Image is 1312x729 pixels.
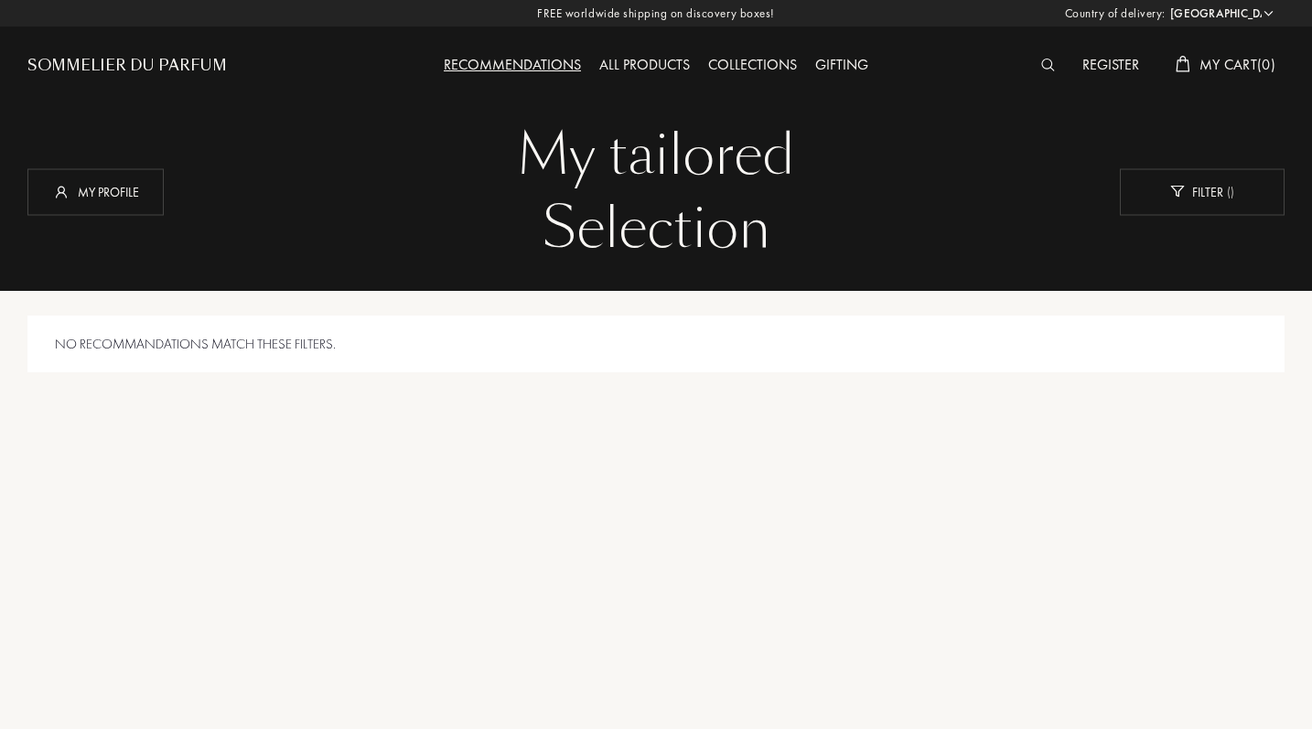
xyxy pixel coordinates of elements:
[699,54,806,78] div: Collections
[806,55,877,74] a: Gifting
[27,168,164,215] div: My profile
[590,54,699,78] div: All products
[41,119,1271,192] div: My tailored
[1120,168,1285,215] div: Filter
[1176,56,1190,72] img: cart_white.svg
[1073,55,1148,74] a: Register
[27,316,1285,373] div: No recommandations match these filters.
[806,54,877,78] div: Gifting
[27,55,227,77] a: Sommelier du Parfum
[435,54,590,78] div: Recommendations
[1199,55,1275,74] span: My Cart ( 0 )
[435,55,590,74] a: Recommendations
[699,55,806,74] a: Collections
[1170,186,1184,198] img: new_filter_w.svg
[1041,59,1055,71] img: search_icn_white.svg
[41,192,1271,265] div: Selection
[1073,54,1148,78] div: Register
[52,182,70,200] img: profil_icn_w.svg
[590,55,699,74] a: All products
[1065,5,1166,23] span: Country of delivery:
[1223,183,1234,199] span: ( )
